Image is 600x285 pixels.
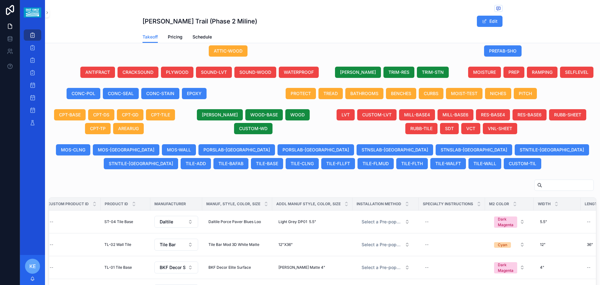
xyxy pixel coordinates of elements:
span: [PERSON_NAME] [340,69,376,75]
span: Width [538,201,551,206]
span: TL-02 Wall Tile [104,242,131,247]
a: Daltile Porce Paver Blues Loo [206,217,268,227]
span: [PERSON_NAME] Matte 4" [278,265,325,270]
button: TILE-WALL [468,158,501,169]
span: Specialty Instructions [423,201,473,206]
button: RES-BASE6 [512,109,547,120]
button: CPT-DS [88,109,114,120]
span: STNSLAB-[GEOGRAPHIC_DATA] [362,147,428,153]
button: WOOD-BASE [245,109,283,120]
span: PORSLAB-[GEOGRAPHIC_DATA] [282,147,349,153]
span: VNL-SHEET [488,125,512,132]
span: LVT [342,112,350,118]
button: TRIM-RES [383,67,414,78]
span: Select a Pre-populated Installation Method [362,242,402,248]
span: Pricing [168,34,182,40]
span: PITCH [519,90,532,97]
span: WATERPROOF [284,69,314,75]
a: ST-04 Tile Base [104,219,147,224]
span: ST-04 Tile Base [104,219,133,224]
button: Select Button [154,216,198,228]
span: Manufacturer [154,201,186,206]
span: TILE-ADD [186,160,206,167]
span: RES-BASE6 [517,112,542,118]
button: ATTIC-WOOD [209,45,247,57]
span: CUSTOM-TIL [509,160,536,167]
span: PLYWOOD [166,69,188,75]
button: Select Button [154,262,198,273]
a: 4" [537,262,577,272]
button: SDT [440,123,459,134]
button: TREAD [318,88,343,99]
button: TILE-CLNG [286,158,319,169]
button: TILE-FLTH [396,158,428,169]
button: Select Button [489,259,530,276]
button: MOISTURE [468,67,501,78]
button: MILL-BASE4 [399,109,435,120]
span: Product ID [105,201,128,206]
span: PREP [508,69,519,75]
span: TILE-FLTH [401,160,423,167]
span: TILE-FLLFT [326,160,350,167]
span: BKF Decor Solutions [160,264,185,271]
a: Takeoff [142,31,158,43]
button: WOOD [285,109,310,120]
button: SOUND-LVT [196,67,232,78]
span: 5.5" [540,219,547,224]
a: -- [47,240,97,250]
button: TILE-FLMUD [357,158,394,169]
a: -- [47,262,97,272]
span: KE [29,262,36,270]
span: PORSLAB-[GEOGRAPHIC_DATA] [203,147,270,153]
button: BATHROOMS [345,88,383,99]
button: PROTECT [286,88,316,99]
a: Light Grey DP01 5.5" [276,217,349,227]
button: CPT-TP [85,123,111,134]
span: STNTILE-[GEOGRAPHIC_DATA] [520,147,584,153]
a: Schedule [192,31,212,44]
span: PREFAB-SHO [489,48,517,54]
button: SELFLEVEL [560,67,593,78]
a: Select Button [154,216,198,228]
span: M2 Color [489,201,509,206]
button: TILE-BASE [251,158,283,169]
a: TL-01 Tile Base [104,265,147,270]
a: -- [422,262,481,272]
button: LVT [337,109,355,120]
a: BKF Decor Elite Surface [206,262,268,272]
span: RUBB-TILE [410,125,432,132]
button: PREFAB-SHO [484,45,522,57]
button: BENCHES [386,88,416,99]
span: ANTIFRACT [85,69,110,75]
div: -- [425,242,429,247]
span: 12"X36" [278,242,293,247]
div: -- [587,265,591,270]
span: [PERSON_NAME] [202,112,238,118]
button: PORSLAB-[GEOGRAPHIC_DATA] [198,144,275,155]
button: STNSLAB-[GEOGRAPHIC_DATA] [357,144,433,155]
span: STNTILE-[GEOGRAPHIC_DATA] [109,160,173,167]
span: CONC-STAIN [146,90,174,97]
a: Select Button [489,259,530,276]
span: PROTECT [291,90,311,97]
div: -- [50,219,53,224]
button: Select Button [154,239,198,251]
button: PITCH [514,88,537,99]
button: PORSLAB-[GEOGRAPHIC_DATA] [277,144,354,155]
button: CPT-GD [117,109,143,120]
button: VNL-SHEET [483,123,517,134]
span: ATTIC-WOOD [214,48,242,54]
span: TILE-BASE [256,160,278,167]
span: BENCHES [391,90,411,97]
span: Manuf, Style, Color, Size [206,201,260,206]
span: Addl Manuf Style, Color, Size [276,201,341,206]
button: RUBB-TILE [405,123,437,134]
button: Edit [477,16,502,27]
span: CONC-SEAL [108,90,134,97]
span: TRIM-RES [388,69,409,75]
button: Select Button [357,239,415,250]
button: SOUND-WOOD [234,67,276,78]
div: -- [425,219,429,224]
div: -- [425,265,429,270]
